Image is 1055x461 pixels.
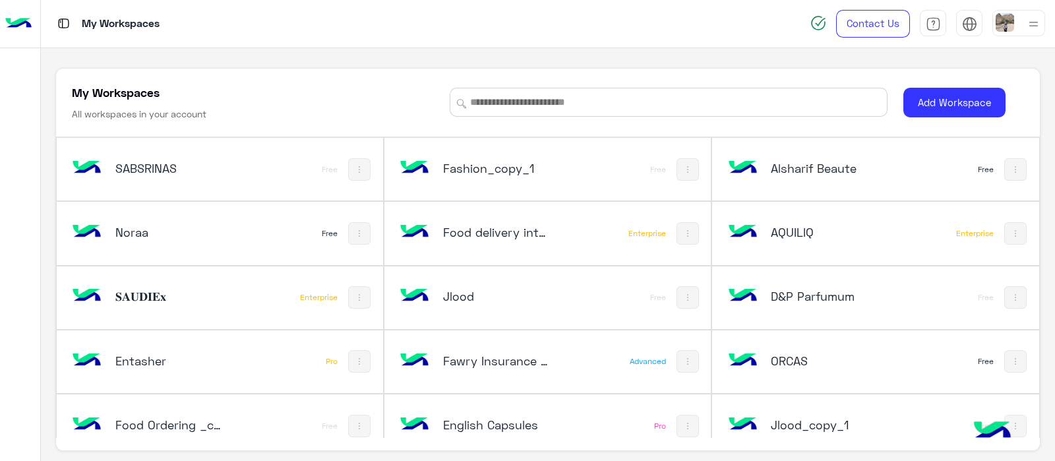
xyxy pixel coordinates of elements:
div: Enterprise [628,228,666,239]
h5: SABSRINAS [115,160,224,176]
h5: Fawry Insurance Brokerage`s [443,353,552,369]
div: Enterprise [956,228,994,239]
a: Contact Us [836,10,910,38]
img: bot image [725,214,760,250]
h5: Entasher [115,353,224,369]
h5: My Workspaces [72,84,160,100]
img: bot image [725,278,760,314]
img: bot image [69,407,105,443]
img: bot image [725,343,760,379]
div: Free [978,356,994,367]
div: Free [650,164,666,175]
img: 106211162022774 [397,150,433,186]
h5: 𝐒𝐀𝐔𝐃𝐈𝐄𝐱 [115,288,224,304]
h5: Food Ordering _copy_1 [115,417,224,433]
h5: ORCAS [771,353,880,369]
h5: Jlood [443,288,552,304]
div: Free [978,292,994,303]
div: Free [322,421,338,431]
img: bot image [69,278,105,314]
div: Enterprise [300,292,338,303]
div: Advanced [630,356,666,367]
h5: English Capsules [443,417,552,433]
img: spinner [810,15,826,31]
img: profile [1025,16,1042,32]
h6: All workspaces in your account [72,108,206,121]
h5: Noraa [115,224,224,240]
div: Free [322,228,338,239]
p: My Workspaces [82,15,160,33]
img: Logo [5,10,32,38]
h5: Food delivery interaction [443,224,552,240]
img: hulul-logo.png [969,408,1015,454]
div: Free [322,164,338,175]
img: bot image [69,150,105,186]
img: tab [55,15,72,32]
h5: Jlood_copy_1 [771,417,880,433]
h5: Alsharif Beaute [771,160,880,176]
h5: D&P Parfumum [771,288,880,304]
h5: AQUILIQ [771,224,880,240]
img: tab [926,16,941,32]
div: Pro [326,356,338,367]
img: userImage [996,13,1014,32]
img: 111445085349129 [69,214,105,250]
h5: Fashion_copy_1 [443,160,552,176]
img: bot image [397,343,433,379]
img: 146205905242462 [397,278,433,314]
img: bot image [69,343,105,379]
div: Pro [654,421,666,431]
div: Free [650,292,666,303]
img: bot image [725,150,760,186]
div: Free [978,164,994,175]
img: bot image [397,214,433,250]
img: bot image [725,407,760,443]
img: tab [962,16,977,32]
img: bot image [397,407,433,443]
a: tab [920,10,946,38]
button: Add Workspace [903,88,1006,117]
